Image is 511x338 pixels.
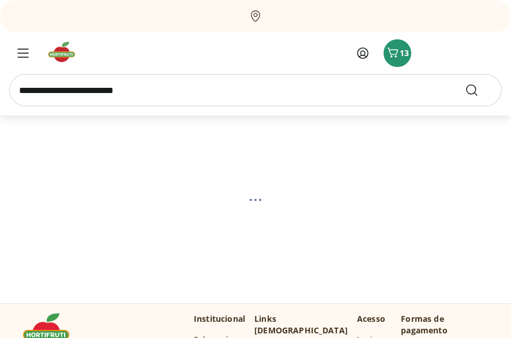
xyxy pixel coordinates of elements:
p: Formas de pagamento [401,313,488,336]
button: Menu [9,39,37,67]
p: Links [DEMOGRAPHIC_DATA] [254,313,348,336]
input: search [9,74,502,106]
img: Hortifruti [46,40,85,64]
p: Institucional [194,313,245,325]
button: Carrinho [384,39,411,67]
p: Acesso [357,313,385,325]
button: Submit Search [465,83,493,97]
span: 13 [400,47,409,58]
